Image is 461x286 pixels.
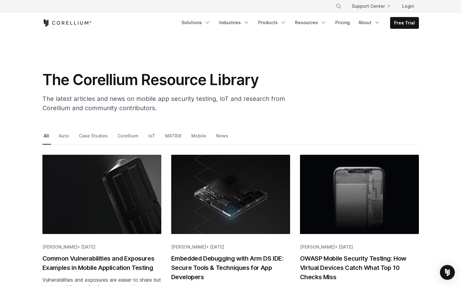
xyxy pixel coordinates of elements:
a: Case Studies [78,132,110,145]
span: [PERSON_NAME] [300,244,335,249]
span: [DATE] [210,244,224,249]
a: Mobile [190,132,208,145]
div: Navigation Menu [178,17,419,29]
a: Support Center [347,1,395,12]
a: Industries [215,17,253,28]
button: Search [333,1,344,12]
a: All [42,132,51,145]
h2: OWASP Mobile Security Testing: How Virtual Devices Catch What Top 10 Checks Miss [300,254,419,282]
a: Pricing [332,17,354,28]
a: About [355,17,384,28]
span: [PERSON_NAME] [171,244,206,249]
a: News [215,132,230,145]
a: Auto [58,132,71,145]
span: [DATE] [81,244,95,249]
a: Corellium Home [42,19,92,27]
a: Solutions [178,17,214,28]
a: Login [397,1,419,12]
span: [PERSON_NAME] [42,244,77,249]
span: The latest articles and news on mobile app security testing, IoT and research from Corellium and ... [42,95,285,112]
span: [DATE] [339,244,353,249]
a: MATRIX [164,132,184,145]
a: Free Trial [390,17,419,28]
div: Navigation Menu [328,1,419,12]
h2: Embedded Debugging with Arm DS IDE: Secure Tools & Techniques for App Developers [171,254,290,282]
img: OWASP Mobile Security Testing: How Virtual Devices Catch What Top 10 Checks Miss [300,155,419,234]
a: IoT [147,132,157,145]
div: • [300,244,419,250]
div: • [171,244,290,250]
h1: The Corellium Resource Library [42,71,290,89]
a: Resources [291,17,330,28]
img: Embedded Debugging with Arm DS IDE: Secure Tools & Techniques for App Developers [171,155,290,234]
a: Products [254,17,290,28]
a: Corellium [116,132,141,145]
div: Open Intercom Messenger [440,265,455,280]
img: Common Vulnerabilities and Exposures Examples in Mobile Application Testing [42,155,161,234]
div: • [42,244,161,250]
h2: Common Vulnerabilities and Exposures Examples in Mobile Application Testing [42,254,161,272]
